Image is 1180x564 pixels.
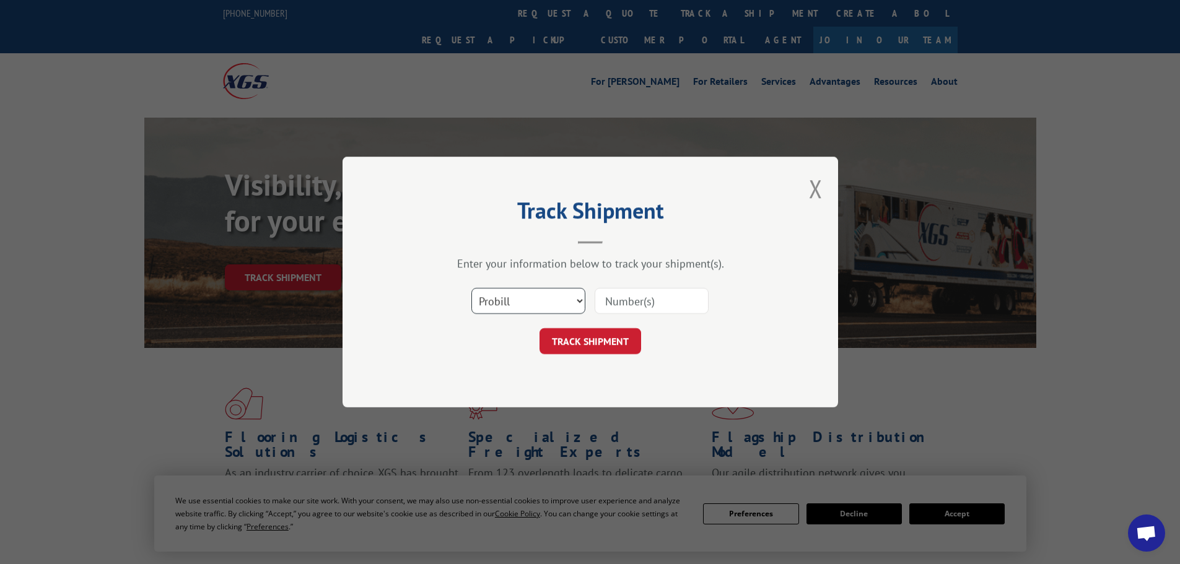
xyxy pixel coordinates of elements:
[595,288,709,314] input: Number(s)
[1128,514,1165,552] div: Open chat
[809,172,823,205] button: Close modal
[540,328,641,354] button: TRACK SHIPMENT
[404,256,776,271] div: Enter your information below to track your shipment(s).
[404,202,776,225] h2: Track Shipment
